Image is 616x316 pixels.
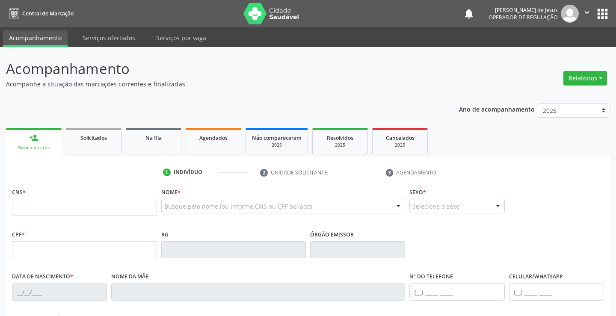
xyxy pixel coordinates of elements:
span: Solicitados [80,134,107,142]
p: Ano de acompanhamento [459,103,535,114]
input: __/__/____ [12,284,107,301]
a: Serviços por vaga [150,30,212,45]
div: Indivíduo [174,168,202,176]
span: Cancelados [386,134,415,142]
button: apps [595,6,610,21]
span: Não compareceram [252,134,302,142]
label: Nome da mãe [111,270,148,284]
label: Celular/WhatsApp [509,270,563,284]
div: [PERSON_NAME] de Jesus [489,6,558,14]
label: Sexo [409,186,426,199]
div: 2025 [252,142,302,148]
span: Central de Marcação [22,10,74,17]
button: Relatórios [563,71,607,86]
label: Data de nascimento [12,270,73,284]
span: Selecione o sexo [412,202,459,211]
p: Acompanhe a situação das marcações correntes e finalizadas [6,80,429,89]
label: RG [161,228,169,241]
div: 2025 [379,142,421,148]
span: Operador de regulação [489,14,558,21]
label: Nome [161,186,181,199]
button:  [579,5,595,23]
i:  [582,8,592,17]
a: Serviços ofertados [77,30,141,45]
input: (__) _____-_____ [509,284,604,301]
label: Nº do Telefone [409,270,453,284]
button: notifications [463,8,475,20]
span: Na fila [145,134,162,142]
div: Nova marcação [12,145,56,151]
label: Órgão emissor [310,228,354,241]
input: (__) _____-_____ [409,284,504,301]
p: Acompanhamento [6,58,429,80]
div: 2025 [319,142,361,148]
a: Central de Marcação [6,6,74,21]
div: 1 [163,168,171,176]
a: Acompanhamento [3,30,68,47]
div: person_add [29,133,38,142]
span: Resolvidos [327,134,353,142]
img: img [561,5,579,23]
label: CNS [12,186,26,199]
span: Busque pelo nome (ou informe CNS ou CPF ao lado) [164,202,312,211]
label: CPF [12,228,25,241]
span: Agendados [199,134,228,142]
